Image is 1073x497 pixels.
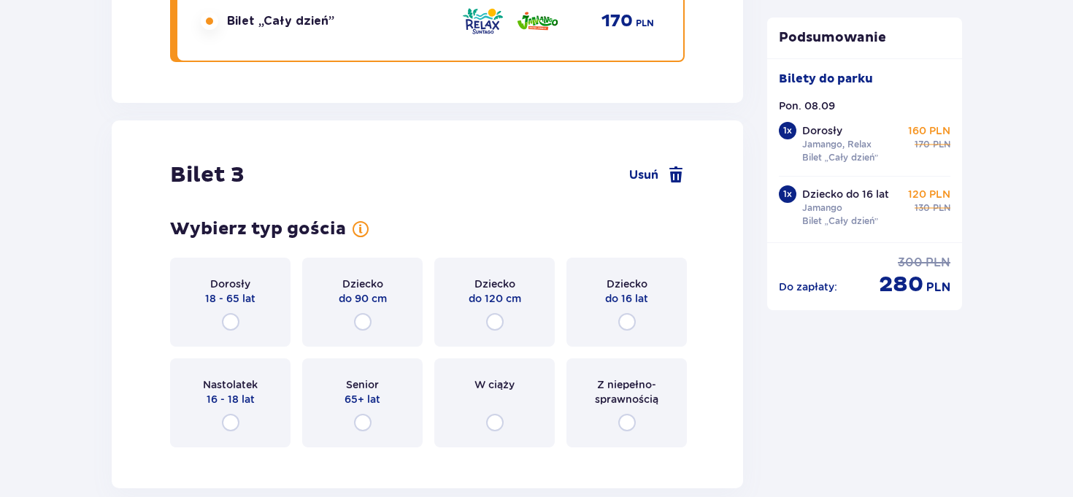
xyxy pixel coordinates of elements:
[802,201,842,215] p: Jamango
[601,10,633,32] p: 170
[227,13,334,29] p: Bilet „Cały dzień”
[346,377,379,392] p: Senior
[580,377,674,407] p: Z niepełno­sprawnością
[469,291,521,306] p: do 120 cm
[915,201,930,215] p: 130
[516,6,559,36] img: zone logo
[203,377,258,392] p: Nastolatek
[339,291,387,306] p: do 90 cm
[802,215,879,228] p: Bilet „Cały dzień”
[933,201,950,215] p: PLN
[605,291,648,306] p: do 16 lat
[779,71,873,87] p: Bilety do parku
[779,122,796,139] div: 1 x
[802,187,889,201] p: Dziecko do 16 lat
[802,123,842,138] p: Dorosły
[474,277,515,291] p: Dziecko
[908,123,950,138] p: 160 PLN
[908,187,950,201] p: 120 PLN
[207,392,255,407] p: 16 - 18 lat
[933,138,950,151] p: PLN
[629,167,658,183] span: Usuń
[607,277,647,291] p: Dziecko
[636,17,654,30] p: PLN
[210,277,250,291] p: Dorosły
[474,377,515,392] p: W ciąży
[170,161,245,189] p: Bilet 3
[802,138,872,151] p: Jamango, Relax
[779,99,835,113] p: Pon. 08.09
[802,151,879,164] p: Bilet „Cały dzień”
[629,166,685,184] a: Usuń
[879,271,923,298] p: 280
[170,218,346,240] p: Wybierz typ gościa
[779,185,796,203] div: 1 x
[345,392,380,407] p: 65+ lat
[342,277,383,291] p: Dziecko
[767,29,963,47] p: Podsumowanie
[205,291,255,306] p: 18 - 65 lat
[898,255,923,271] p: 300
[926,280,950,296] p: PLN
[779,280,837,294] p: Do zapłaty :
[461,6,504,36] img: zone logo
[915,138,930,151] p: 170
[926,255,950,271] p: PLN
